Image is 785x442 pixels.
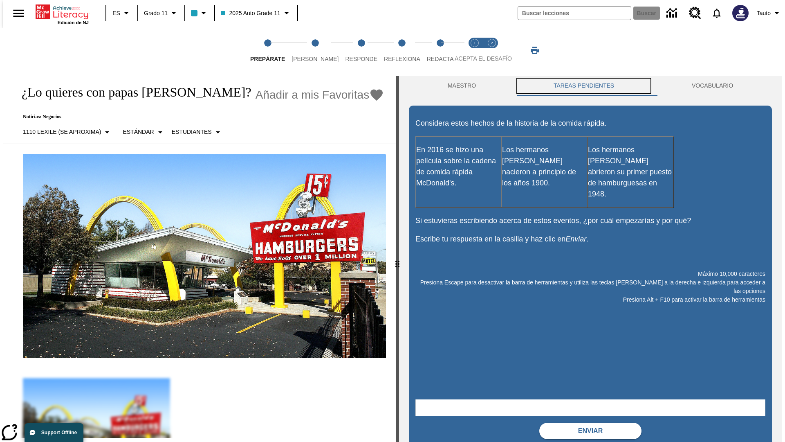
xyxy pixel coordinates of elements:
div: reading [3,76,396,438]
button: Maestro [409,76,515,96]
button: Abrir el menú lateral [7,1,31,25]
a: Notificaciones [706,2,727,24]
div: activity [399,76,782,442]
button: Prepárate step 1 of 5 [244,28,292,73]
button: Perfil/Configuración [754,6,785,20]
button: Responde step 3 of 5 [339,28,384,73]
button: El color de la clase es azul claro. Cambiar el color de la clase. [188,6,212,20]
span: Prepárate [250,56,285,62]
span: Grado 11 [144,9,168,18]
text: 2 [491,41,493,45]
p: Máximo 10,000 caracteres [415,270,765,278]
div: Instructional Panel Tabs [409,76,772,96]
button: Imprimir [522,43,548,58]
p: Considera estos hechos de la historia de la comida rápida. [415,118,765,129]
input: Buscar campo [518,7,631,20]
div: Pulsa la tecla de intro o la barra espaciadora y luego presiona las flechas de derecha e izquierd... [396,76,399,442]
button: Enviar [539,423,641,439]
button: Redacta step 5 of 5 [420,28,460,73]
span: Tauto [757,9,771,18]
h1: ¿Lo quieres con papas [PERSON_NAME]? [13,85,251,100]
p: Presiona Escape para desactivar la barra de herramientas y utiliza las teclas [PERSON_NAME] a la ... [415,278,765,295]
p: Los hermanos [PERSON_NAME] abrieron su primer puesto de hamburguesas en 1948. [588,144,673,200]
span: Reflexiona [384,56,420,62]
p: Noticias: Negocios [13,114,384,120]
body: Máximo 10,000 caracteres Presiona Escape para desactivar la barra de herramientas y utiliza las t... [3,7,119,14]
button: Clase: 2025 Auto Grade 11, Selecciona una clase [218,6,294,20]
p: Si estuvieras escribiendo acerca de estos eventos, ¿por cuál empezarías y por qué? [415,215,765,226]
span: 2025 Auto Grade 11 [221,9,280,18]
text: 1 [473,41,475,45]
p: Los hermanos [PERSON_NAME] nacieron a principio de los años 1900. [502,144,587,189]
button: Support Offline [25,423,83,442]
span: Responde [345,56,377,62]
p: Estándar [123,128,154,136]
button: Reflexiona step 4 of 5 [377,28,427,73]
img: Uno de los primeros locales de McDonald's, con el icónico letrero rojo y los arcos amarillos. [23,154,386,359]
span: Support Offline [41,430,77,435]
button: TAREAS PENDIENTES [515,76,653,96]
a: Centro de recursos, Se abrirá en una pestaña nueva. [684,2,706,24]
a: Centro de información [662,2,684,25]
span: [PERSON_NAME] [292,56,339,62]
button: Lee step 2 of 5 [285,28,345,73]
div: Portada [36,3,89,25]
button: Añadir a mis Favoritas - ¿Lo quieres con papas fritas? [256,88,384,102]
p: En 2016 se hizo una película sobre la cadena de comida rápida McDonald's. [416,144,501,189]
button: Acepta el desafío contesta step 2 of 2 [480,28,504,73]
span: Añadir a mis Favoritas [256,88,370,101]
span: ES [112,9,120,18]
button: Escoja un nuevo avatar [727,2,754,24]
button: Acepta el desafío lee step 1 of 2 [463,28,487,73]
p: Estudiantes [172,128,212,136]
span: Redacta [427,56,454,62]
span: ACEPTA EL DESAFÍO [455,55,512,62]
p: Presiona Alt + F10 para activar la barra de herramientas [415,295,765,304]
em: Enviar [565,235,586,243]
button: Grado: Grado 11, Elige un grado [141,6,182,20]
span: Edición de NJ [58,20,89,25]
img: Avatar [732,5,749,21]
button: Lenguaje: ES, Selecciona un idioma [109,6,135,20]
p: 1110 Lexile (Se aproxima) [23,128,101,136]
button: Seleccione Lexile, 1110 Lexile (Se aproxima) [20,125,115,140]
button: Tipo de apoyo, Estándar [119,125,168,140]
button: Seleccionar estudiante [168,125,226,140]
p: Escribe tu respuesta en la casilla y haz clic en . [415,234,765,245]
button: VOCABULARIO [653,76,772,96]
